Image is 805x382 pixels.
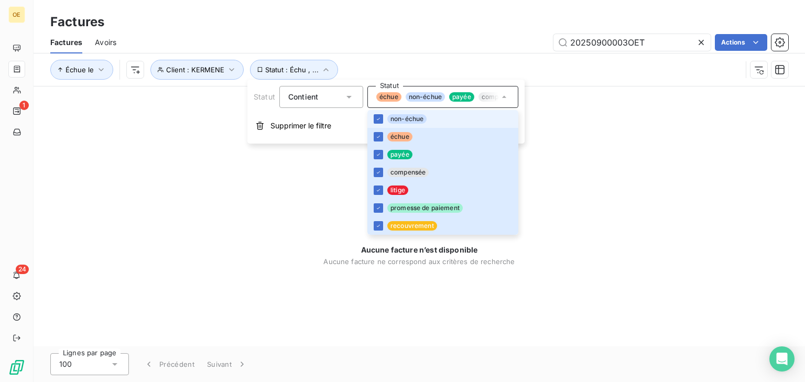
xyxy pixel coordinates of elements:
button: Échue le [50,60,113,80]
span: promesse de paiement [387,203,463,213]
h3: Factures [50,13,104,31]
span: Statut : Échu , ... [265,66,319,74]
span: Statut [254,92,275,101]
span: Aucune facture n’est disponible [361,245,478,255]
span: recouvrement [387,221,437,231]
span: Contient [288,92,318,101]
span: 24 [16,265,29,274]
div: Open Intercom Messenger [769,346,795,372]
span: Factures [50,37,82,48]
span: Client : KERMENE [166,66,224,74]
button: Client : KERMENE [150,60,244,80]
span: litige [387,185,408,195]
input: Rechercher [553,34,711,51]
img: Logo LeanPay [8,359,25,376]
span: 100 [59,359,72,369]
button: Statut : Échu , ... [250,60,339,80]
span: échue [387,132,412,141]
span: Avoirs [95,37,116,48]
span: compensée [478,92,520,102]
span: Supprimer le filtre [270,121,331,131]
span: 1 [19,101,29,110]
span: payée [387,150,412,159]
span: compensée [387,168,429,177]
span: Échue le [66,66,94,74]
div: OE [8,6,25,23]
span: non-échue [387,114,427,124]
button: Suivant [201,353,254,375]
span: échue [376,92,401,102]
button: Supprimer le filtre [247,114,525,137]
span: non-échue [406,92,445,102]
span: Aucune facture ne correspond aux critères de recherche [323,257,515,266]
span: payée [449,92,474,102]
button: Précédent [137,353,201,375]
button: Actions [715,34,767,51]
